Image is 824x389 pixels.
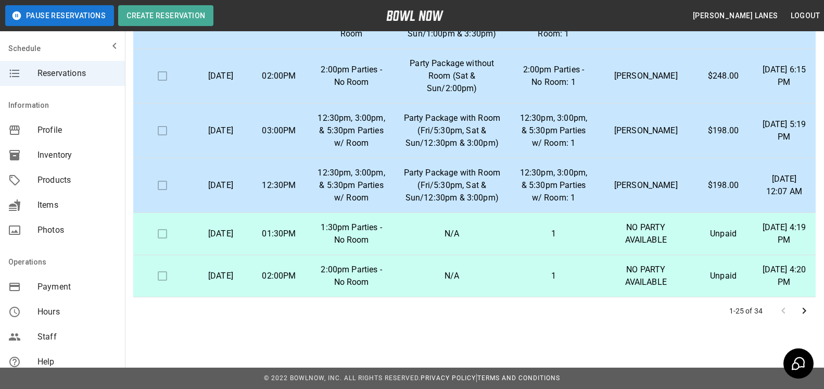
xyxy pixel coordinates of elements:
p: [DATE] [200,228,242,240]
a: Privacy Policy [421,374,476,382]
p: 2:00pm Parties - No Room [316,263,386,288]
p: [DATE] [200,70,242,82]
span: © 2022 BowlNow, Inc. All Rights Reserved. [264,374,421,382]
p: [DATE] [200,179,242,192]
span: Profile [37,124,117,136]
p: 03:00PM [258,124,300,137]
span: Items [37,199,117,211]
p: [DATE] [200,270,242,282]
button: Pause Reservations [5,5,114,26]
img: logo [386,10,443,21]
button: Logout [787,6,824,26]
p: [DATE] 4:19 PM [761,221,807,246]
span: Inventory [37,149,117,161]
p: [PERSON_NAME] [606,124,686,137]
p: 01:30PM [258,228,300,240]
button: Go to next page [794,300,815,321]
p: 1 [517,270,589,282]
p: $198.00 [702,124,744,137]
p: 12:30pm, 3:00pm, & 5:30pm Parties w/ Room [316,112,386,149]
p: 12:30pm, 3:00pm, & 5:30pm Parties w/ Room [316,167,386,204]
p: 1 [517,228,589,240]
p: NO PARTY AVAILABLE [606,221,686,246]
p: [DATE] 6:15 PM [761,64,807,89]
p: Unpaid [702,270,744,282]
p: [DATE] 4:20 PM [761,263,807,288]
p: 12:30PM [258,179,300,192]
a: Terms and Conditions [477,374,560,382]
span: Help [37,356,117,368]
span: Payment [37,281,117,293]
p: 1:30pm Parties - No Room [316,221,386,246]
p: N/A [403,270,501,282]
p: [DATE] 5:19 PM [761,118,807,143]
p: [PERSON_NAME] [606,179,686,192]
p: Party Package with Room (Fri/5:30pm, Sat & Sun/12:30pm & 3:00pm) [403,112,501,149]
p: $198.00 [702,179,744,192]
button: [PERSON_NAME] Lanes [689,6,782,26]
p: 02:00PM [258,270,300,282]
span: Hours [37,306,117,318]
p: Party Package with Room (Fri/5:30pm, Sat & Sun/12:30pm & 3:00pm) [403,167,501,204]
p: [PERSON_NAME] [606,70,686,82]
button: Create Reservation [118,5,213,26]
span: Photos [37,224,117,236]
p: NO PARTY AVAILABLE [606,263,686,288]
p: 12:30pm, 3:00pm, & 5:30pm Parties w/ Room: 1 [517,112,589,149]
p: 2:00pm Parties - No Room: 1 [517,64,589,89]
p: [DATE] 12:07 AM [761,173,807,198]
p: Party Package without Room (Sat & Sun/2:00pm) [403,57,501,95]
p: 1-25 of 34 [729,306,763,316]
p: N/A [403,228,501,240]
p: 02:00PM [258,70,300,82]
p: [DATE] [200,124,242,137]
span: Products [37,174,117,186]
p: $248.00 [702,70,744,82]
span: Reservations [37,67,117,80]
span: Staff [37,331,117,343]
p: 2:00pm Parties - No Room [316,64,386,89]
p: 12:30pm, 3:00pm, & 5:30pm Parties w/ Room: 1 [517,167,589,204]
p: Unpaid [702,228,744,240]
